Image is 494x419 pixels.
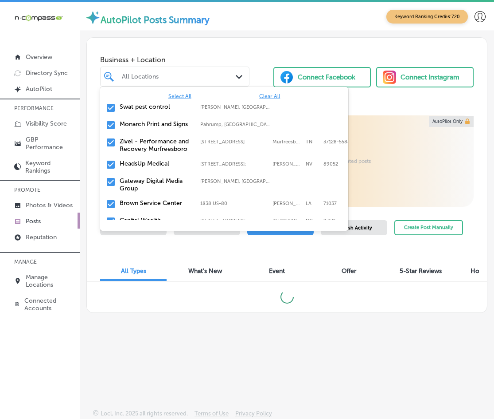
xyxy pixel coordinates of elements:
[272,201,301,206] label: Haughton
[376,67,474,87] button: Connect Instagram
[200,161,268,167] label: 2610 W Horizon Ridge Pkwy #103;
[200,104,272,110] label: Gilliam, LA, USA | Hosston, LA, USA | Eastwood, LA, USA | Blanchard, LA, USA | Shreveport, LA, US...
[14,14,63,22] img: 660ab0bf-5cc7-4cb8-ba1c-48b5ae0f18e60NCTV_CLogo_TV_Black_-500x88.png
[26,273,75,289] p: Manage Locations
[200,122,272,127] label: Pahrump, NV, USA | Whitney, NV, USA | Mesquite, NV, USA | Paradise, NV, USA | Henderson, NV, USA ...
[120,217,191,232] label: Capital Wealth Associates, LLC.
[26,202,73,209] p: Photos & Videos
[342,267,356,275] span: Offer
[269,267,285,275] span: Event
[122,73,237,80] div: All Locations
[306,139,319,145] label: TN
[306,201,319,206] label: LA
[26,69,68,77] p: Directory Sync
[323,139,350,145] label: 37128-5588
[323,161,338,167] label: 89052
[200,201,268,206] label: 1838 US-80
[306,218,319,224] label: NC
[120,138,191,153] label: Zivel - Performance and Recovery Murfreesboro
[120,103,191,111] label: Swat pest control
[121,267,146,275] span: All Types
[120,160,191,167] label: HeadsUp Medical
[323,201,337,206] label: 71037
[272,218,301,224] label: Raleigh
[26,217,41,225] p: Posts
[272,139,301,145] label: Murfreesboro
[26,85,52,93] p: AutoPilot
[400,267,442,275] span: 5-Star Reviews
[273,67,371,87] button: Connect Facebook
[401,71,459,84] div: Connect Instagram
[336,225,372,231] span: Publish Activity
[120,199,191,207] label: Brown Service Center
[101,14,210,25] label: AutoPilot Posts Summary
[168,93,191,99] span: Select All
[25,159,75,174] p: Keyword Rankings
[259,93,280,99] span: Clear All
[24,297,75,312] p: Connected Accounts
[188,267,222,275] span: What's New
[26,120,67,127] p: Visibility Score
[386,10,468,24] span: Keyword Ranking Credits: 720
[100,55,249,64] span: Business + Location
[272,161,301,167] label: Henderson
[120,177,191,192] label: Gateway Digital Media Group
[26,136,75,151] p: GBP Performance
[394,220,463,236] button: Create Post Manually
[200,218,268,224] label: 8319 Six Forks Rd ste 105;
[323,218,337,224] label: 27615
[306,161,319,167] label: NV
[298,71,355,84] div: Connect Facebook
[26,233,57,241] p: Reputation
[200,178,272,184] label: Troy, IL, USA | Shiloh, IL, USA | Swansea, IL, USA | Bethalto, IL, USA | O'Fallon, IL, USA | St J...
[26,53,52,61] p: Overview
[120,120,191,128] label: Monarch Print and Signs
[85,10,101,25] img: autopilot-icon
[200,139,268,145] label: 1144 Fortress Blvd Suite E
[101,410,188,417] p: Locl, Inc. 2025 all rights reserved.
